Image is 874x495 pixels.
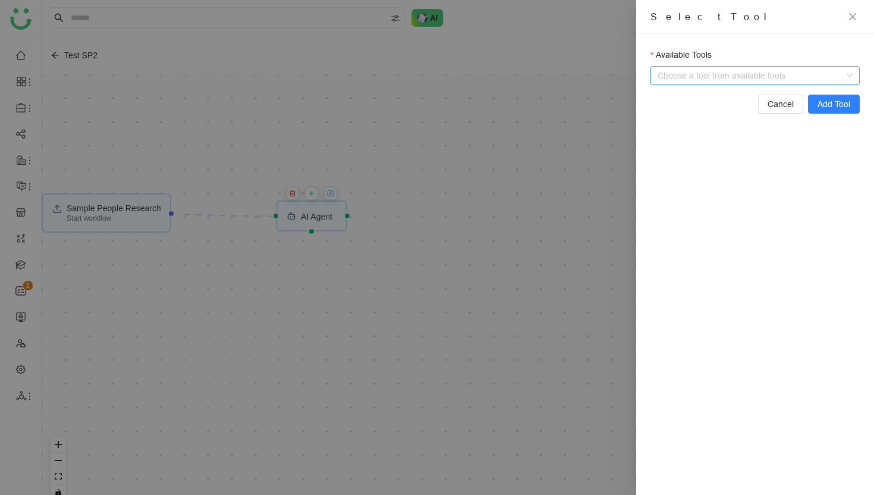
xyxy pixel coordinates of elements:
label: Available Tools [650,48,712,61]
input: Available Tools [664,67,848,84]
span: close [848,12,857,21]
span: Cancel [768,98,794,111]
button: Close [845,10,860,24]
div: Select Tool [650,10,840,24]
span: Add Tool [818,98,850,111]
button: Add Tool [808,95,860,114]
button: Cancel [758,95,803,114]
